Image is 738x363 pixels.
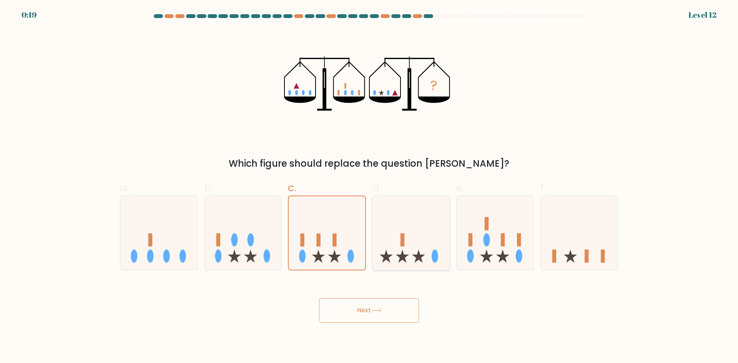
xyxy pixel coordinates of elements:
[288,180,296,195] span: c.
[125,157,613,171] div: Which figure should replace the question [PERSON_NAME]?
[688,9,716,21] div: Level 12
[430,76,437,94] tspan: ?
[22,9,37,21] div: 0:19
[204,180,213,195] span: b.
[456,180,465,195] span: e.
[372,180,381,195] span: d.
[319,298,419,323] button: Next
[120,180,129,195] span: a.
[540,180,545,195] span: f.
